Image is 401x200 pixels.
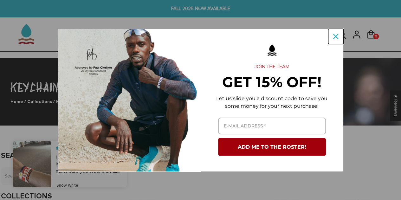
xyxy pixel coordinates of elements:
[333,34,338,39] svg: close icon
[222,73,321,91] strong: GET 15% OFF!
[218,118,326,134] input: Email field
[211,95,333,110] p: Let us slide you a discount code to save you some money for your next purchase!
[211,64,333,70] h2: JOIN THE TEAM
[328,29,343,44] button: Close
[218,138,326,156] button: ADD ME TO THE ROSTER!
